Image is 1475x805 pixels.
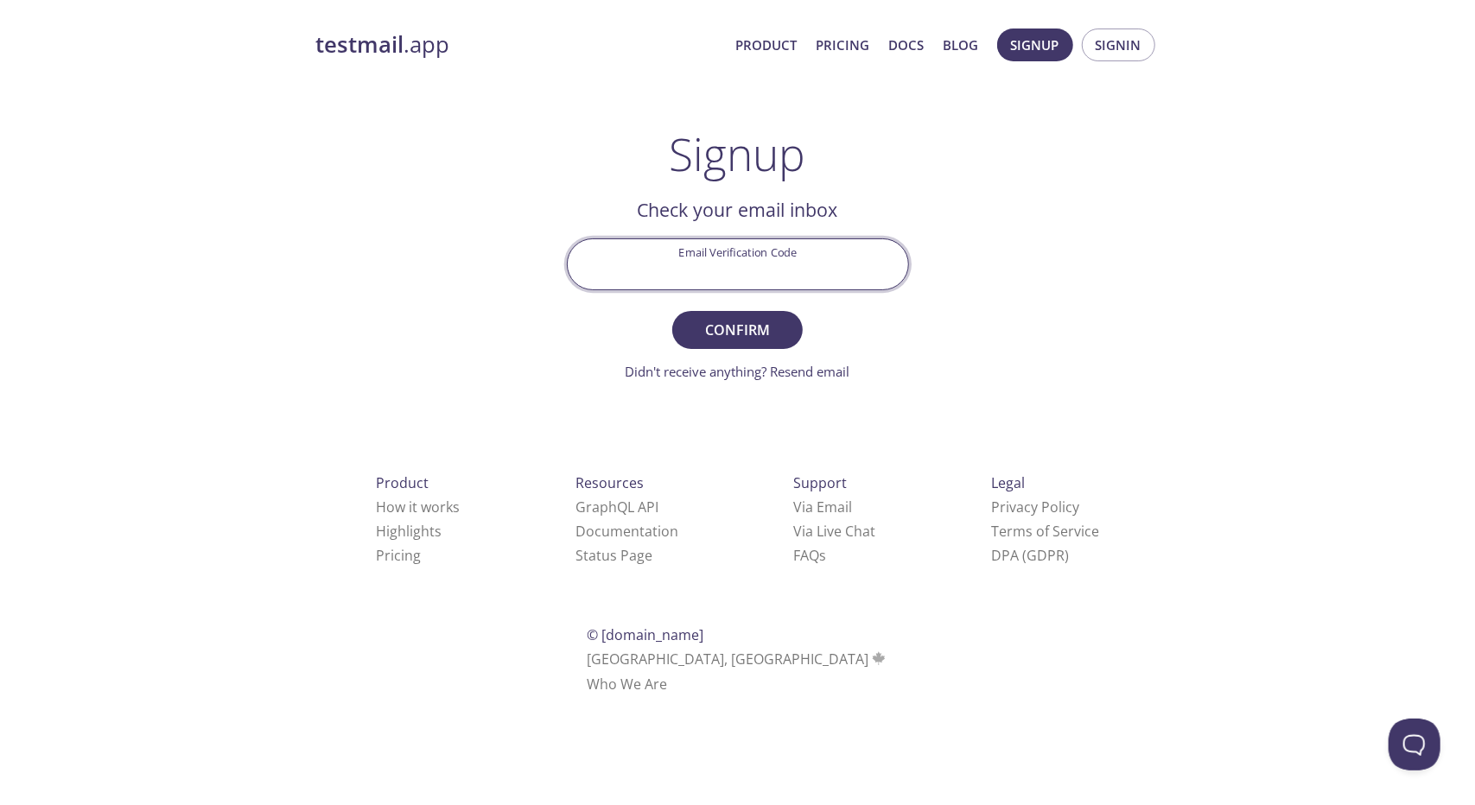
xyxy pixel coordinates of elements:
a: Via Live Chat [793,522,875,541]
strong: testmail [316,29,404,60]
span: s [819,546,826,565]
a: FAQ [793,546,826,565]
button: Confirm [672,311,802,349]
a: Docs [889,34,925,56]
a: Pricing [817,34,870,56]
a: Via Email [793,498,852,517]
iframe: Help Scout Beacon - Open [1389,719,1440,770]
a: Documentation [575,522,678,541]
a: Status Page [575,546,652,565]
span: Signup [1011,34,1059,56]
span: Support [793,473,847,492]
span: Product [376,473,429,492]
a: DPA (GDPR) [991,546,1069,565]
button: Signup [997,29,1073,61]
span: [GEOGRAPHIC_DATA], [GEOGRAPHIC_DATA] [587,650,888,669]
a: Pricing [376,546,421,565]
span: Signin [1096,34,1141,56]
a: GraphQL API [575,498,658,517]
h2: Check your email inbox [567,195,909,225]
a: Who We Are [587,675,667,694]
a: Product [736,34,798,56]
a: How it works [376,498,460,517]
span: © [DOMAIN_NAME] [587,625,703,644]
span: Legal [991,473,1025,492]
a: Highlights [376,522,442,541]
a: Terms of Service [991,522,1099,541]
a: Didn't receive anything? Resend email [626,363,850,380]
h1: Signup [670,128,806,180]
a: Blog [944,34,979,56]
button: Signin [1082,29,1155,61]
span: Resources [575,473,644,492]
span: Confirm [691,318,783,342]
a: Privacy Policy [991,498,1079,517]
a: testmail.app [316,30,722,60]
